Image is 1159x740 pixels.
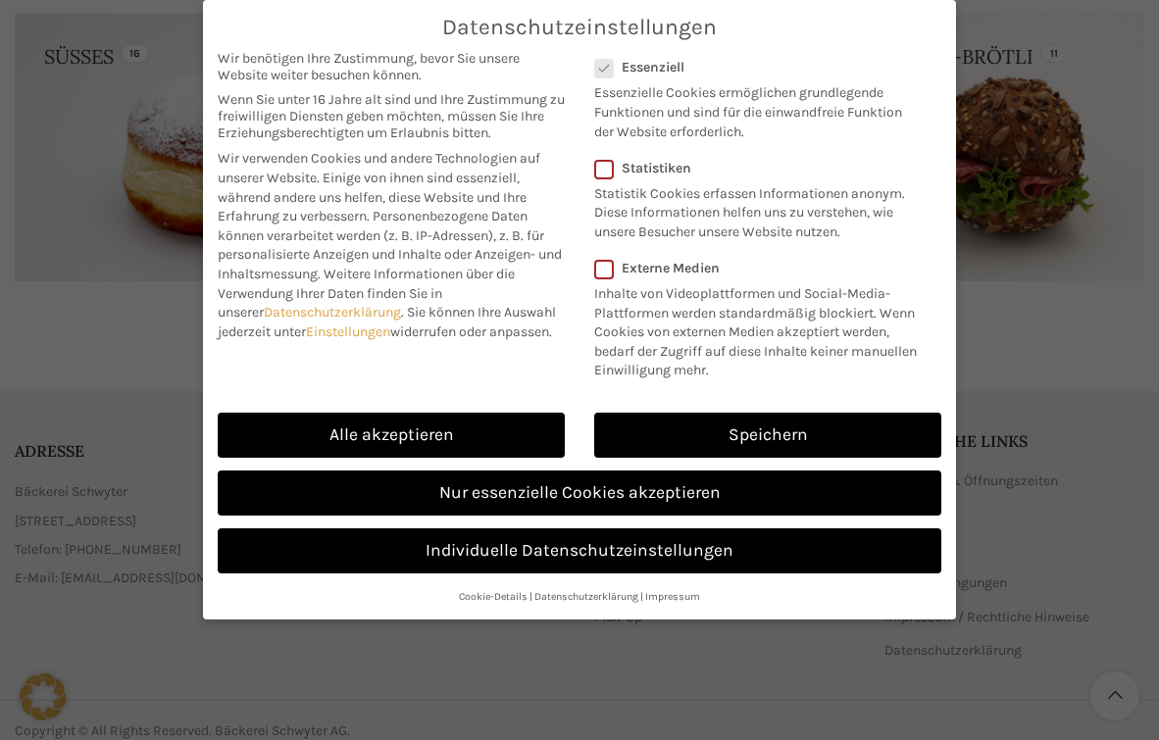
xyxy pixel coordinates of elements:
span: Wir benötigen Ihre Zustimmung, bevor Sie unsere Website weiter besuchen können. [218,50,565,83]
span: Personenbezogene Daten können verarbeitet werden (z. B. IP-Adressen), z. B. für personalisierte A... [218,208,562,282]
label: Essenziell [594,59,916,75]
a: Cookie-Details [459,590,528,603]
a: Individuelle Datenschutzeinstellungen [218,528,941,573]
span: Wir verwenden Cookies und andere Technologien auf unserer Website. Einige von ihnen sind essenzie... [218,150,540,224]
a: Impressum [645,590,700,603]
a: Einstellungen [306,323,390,340]
p: Essenzielle Cookies ermöglichen grundlegende Funktionen und sind für die einwandfreie Funktion de... [594,75,916,141]
a: Datenschutzerklärung [534,590,638,603]
span: Wenn Sie unter 16 Jahre alt sind und Ihre Zustimmung zu freiwilligen Diensten geben möchten, müss... [218,91,565,141]
label: Statistiken [594,160,916,176]
a: Alle akzeptieren [218,413,565,458]
a: Datenschutzerklärung [264,304,401,321]
span: Weitere Informationen über die Verwendung Ihrer Daten finden Sie in unserer . [218,266,515,321]
label: Externe Medien [594,260,929,276]
p: Inhalte von Videoplattformen und Social-Media-Plattformen werden standardmäßig blockiert. Wenn Co... [594,276,929,380]
span: Sie können Ihre Auswahl jederzeit unter widerrufen oder anpassen. [218,304,556,340]
a: Speichern [594,413,941,458]
a: Nur essenzielle Cookies akzeptieren [218,470,941,516]
p: Statistik Cookies erfassen Informationen anonym. Diese Informationen helfen uns zu verstehen, wie... [594,176,916,242]
span: Datenschutzeinstellungen [442,15,717,40]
